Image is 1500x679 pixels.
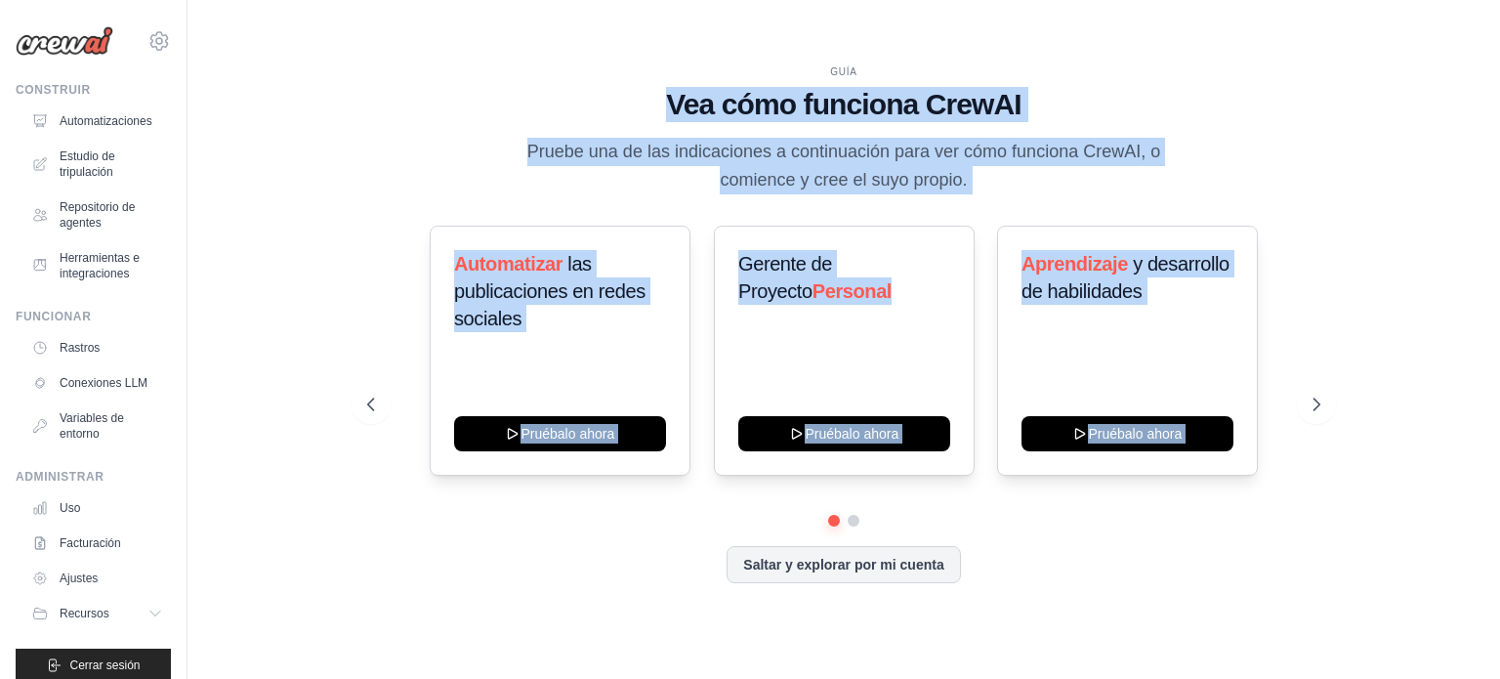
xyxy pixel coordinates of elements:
font: Variables de entorno [60,411,124,441]
font: Herramientas e integraciones [60,251,140,280]
font: Conexiones LLM [60,376,147,390]
font: Construir [16,83,91,97]
a: Estudio de tripulación [23,141,171,188]
font: Aprendizaje [1021,253,1128,275]
font: las publicaciones en redes sociales [454,253,646,329]
font: Uso [60,501,80,515]
font: Saltar y explorar por mi cuenta [743,557,943,573]
font: Personal [812,280,891,302]
font: Pruebe una de las indicaciones a continuación para ver cómo funciona CrewAI, o comience y cree el... [527,142,1160,190]
font: Vea cómo funciona CrewAI [666,88,1021,120]
a: Uso [23,492,171,524]
button: Pruébalo ahora [1021,416,1233,451]
font: Facturación [60,536,121,550]
a: Facturación [23,528,171,559]
a: Ajustes [23,563,171,594]
font: Rastros [60,341,100,355]
font: Pruébalo ahora [1089,426,1183,442]
font: Pruébalo ahora [521,426,614,442]
font: Pruébalo ahora [805,426,898,442]
button: Pruébalo ahora [738,416,950,451]
font: Administrar [16,470,104,484]
button: Saltar y explorar por mi cuenta [727,546,960,583]
font: Estudio de tripulación [60,149,115,179]
a: Conexiones LLM [23,367,171,399]
font: Cerrar sesión [69,658,140,672]
button: Pruébalo ahora [454,416,666,451]
a: Herramientas e integraciones [23,242,171,289]
font: Gerente de Proyecto [738,253,832,302]
font: Funcionar [16,310,91,323]
a: Rastros [23,332,171,363]
font: Recursos [60,607,109,620]
font: Ajustes [60,572,98,585]
img: Logo [16,26,113,56]
font: Automatizaciones [60,114,152,128]
a: Variables de entorno [23,403,171,449]
font: GUÍA [830,66,857,77]
font: Automatizar [454,253,562,275]
a: Automatizaciones [23,106,171,137]
button: Recursos [23,598,171,629]
a: Repositorio de agentes [23,191,171,238]
font: Repositorio de agentes [60,200,135,230]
